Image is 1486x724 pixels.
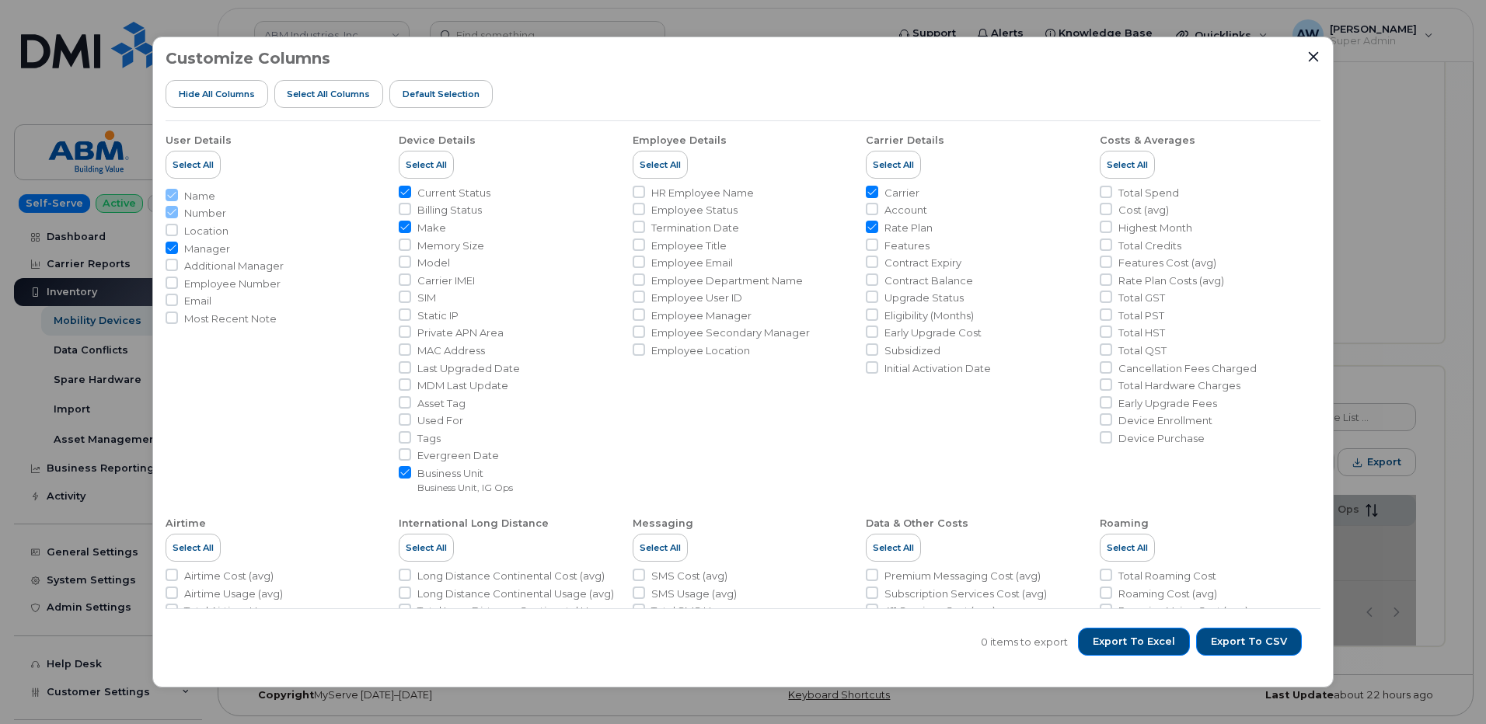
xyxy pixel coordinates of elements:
span: Total GST [1118,291,1165,305]
button: Select All [633,151,688,179]
button: Select All [166,151,221,179]
span: Employee Secondary Manager [651,325,810,340]
span: Tags [417,431,441,446]
span: Model [417,256,450,270]
span: Select All [640,541,681,554]
span: MAC Address [417,343,485,358]
span: Total Roaming Cost [1118,569,1216,583]
div: International Long Distance [399,517,549,531]
span: Select All [873,541,914,554]
span: Employee Title [651,238,727,253]
span: Premium Messaging Cost (avg) [884,569,1041,583]
span: Subsidized [884,343,940,358]
span: Device Purchase [1118,431,1205,446]
span: Initial Activation Date [884,361,991,376]
button: Export to Excel [1078,628,1190,656]
button: Select all Columns [274,80,384,108]
span: Business Unit [417,466,513,481]
span: SMS Cost (avg) [651,569,727,583]
small: Business Unit, IG Ops [417,482,513,493]
span: Select All [1107,158,1148,171]
span: Upgrade Status [884,291,964,305]
span: Device Enrollment [1118,413,1212,428]
span: Last Upgraded Date [417,361,520,376]
div: Data & Other Costs [866,517,968,531]
button: Select All [399,151,454,179]
span: Rate Plan Costs (avg) [1118,273,1224,288]
span: Total SMS Usage [651,604,736,618]
span: MDM Last Update [417,378,508,393]
span: Memory Size [417,238,484,253]
span: Carrier [884,186,919,200]
span: Cancellation Fees Charged [1118,361,1257,376]
button: Select All [1100,534,1155,562]
span: Total PST [1118,308,1164,323]
span: Billing Status [417,203,482,218]
button: Select All [166,534,221,562]
span: Contract Expiry [884,256,961,270]
span: Long Distance Continental Cost (avg) [417,569,605,583]
span: Total Long Distance Continental Usage [417,604,613,618]
div: Roaming [1100,517,1149,531]
span: Default Selection [403,88,480,100]
button: Select All [1100,151,1155,179]
span: Select All [873,158,914,171]
button: Select All [399,534,454,562]
span: Used For [417,413,463,428]
span: Private APN Area [417,325,504,340]
span: Most Recent Note [184,312,277,326]
span: Number [184,206,226,221]
span: Manager [184,242,230,256]
span: Select All [406,541,447,554]
h3: Customize Columns [166,50,330,67]
span: Features Cost (avg) [1118,256,1216,270]
span: Contract Balance [884,273,973,288]
span: Asset Tag [417,396,466,411]
button: Close [1306,50,1320,64]
span: Total Spend [1118,186,1179,200]
span: Roaming Voice Cost (avg) [1118,604,1248,618]
button: Select All [866,151,921,179]
div: Costs & Averages [1100,134,1195,148]
span: Evergreen Date [417,448,499,463]
button: Select All [866,534,921,562]
span: Make [417,221,446,235]
button: Hide All Columns [166,80,268,108]
span: Features [884,238,930,253]
span: Name [184,189,215,204]
span: Employee User ID [651,291,742,305]
span: Additional Manager [184,259,284,273]
span: Static IP [417,308,459,323]
span: Export to CSV [1211,635,1287,649]
span: Total HST [1118,325,1165,340]
div: User Details [166,134,232,148]
button: Default Selection [389,80,493,108]
span: Total Airtime Usage [184,604,282,618]
span: Select All [173,541,214,554]
span: Total QST [1118,343,1167,358]
span: Termination Date [651,221,739,235]
span: Airtime Usage (avg) [184,587,283,601]
div: Messaging [633,517,693,531]
span: Employee Number [184,277,281,291]
span: Early Upgrade Cost [884,325,982,340]
span: Employee Department Name [651,273,803,288]
div: Airtime [166,517,206,531]
span: Early Upgrade Fees [1118,396,1217,411]
span: Eligibility (Months) [884,308,974,323]
span: Select All [406,158,447,171]
span: Employee Email [651,256,733,270]
span: Cost (avg) [1118,203,1169,218]
span: SIM [417,291,436,305]
span: 0 items to export [981,635,1068,649]
span: Highest Month [1118,221,1192,235]
div: Device Details [399,134,476,148]
span: Employee Manager [651,308,752,323]
span: Select All [1107,541,1148,554]
span: Current Status [417,186,490,200]
span: Export to Excel [1093,635,1175,649]
span: Subscription Services Cost (avg) [884,587,1047,601]
button: Export to CSV [1196,628,1302,656]
span: SMS Usage (avg) [651,587,737,601]
span: Total Hardware Charges [1118,378,1240,393]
